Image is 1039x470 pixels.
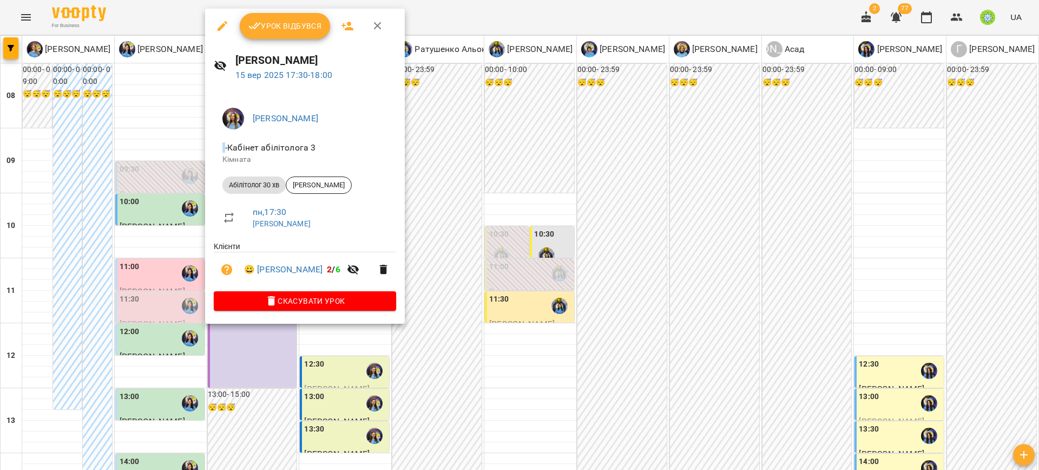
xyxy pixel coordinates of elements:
[286,180,351,190] span: [PERSON_NAME]
[214,241,396,291] ul: Клієнти
[222,154,387,165] p: Кімната
[286,177,352,194] div: [PERSON_NAME]
[222,108,244,129] img: 21cd2f0faf8aac3563c6c29d31e2cc7f.jpg
[235,52,397,69] h6: [PERSON_NAME]
[253,219,311,228] a: [PERSON_NAME]
[214,291,396,311] button: Скасувати Урок
[327,264,332,275] span: 2
[244,263,323,276] a: 😀 [PERSON_NAME]
[235,70,332,80] a: 15 вер 2025 17:30-18:00
[336,264,340,275] span: 6
[222,142,318,153] span: - Кабінет абілітолога 3
[214,257,240,283] button: Візит ще не сплачено. Додати оплату?
[253,207,286,217] a: пн , 17:30
[248,19,322,32] span: Урок відбувся
[253,113,318,123] a: [PERSON_NAME]
[222,295,387,308] span: Скасувати Урок
[240,13,331,39] button: Урок відбувся
[222,180,286,190] span: Абілітолог 30 хв
[327,264,340,275] b: /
